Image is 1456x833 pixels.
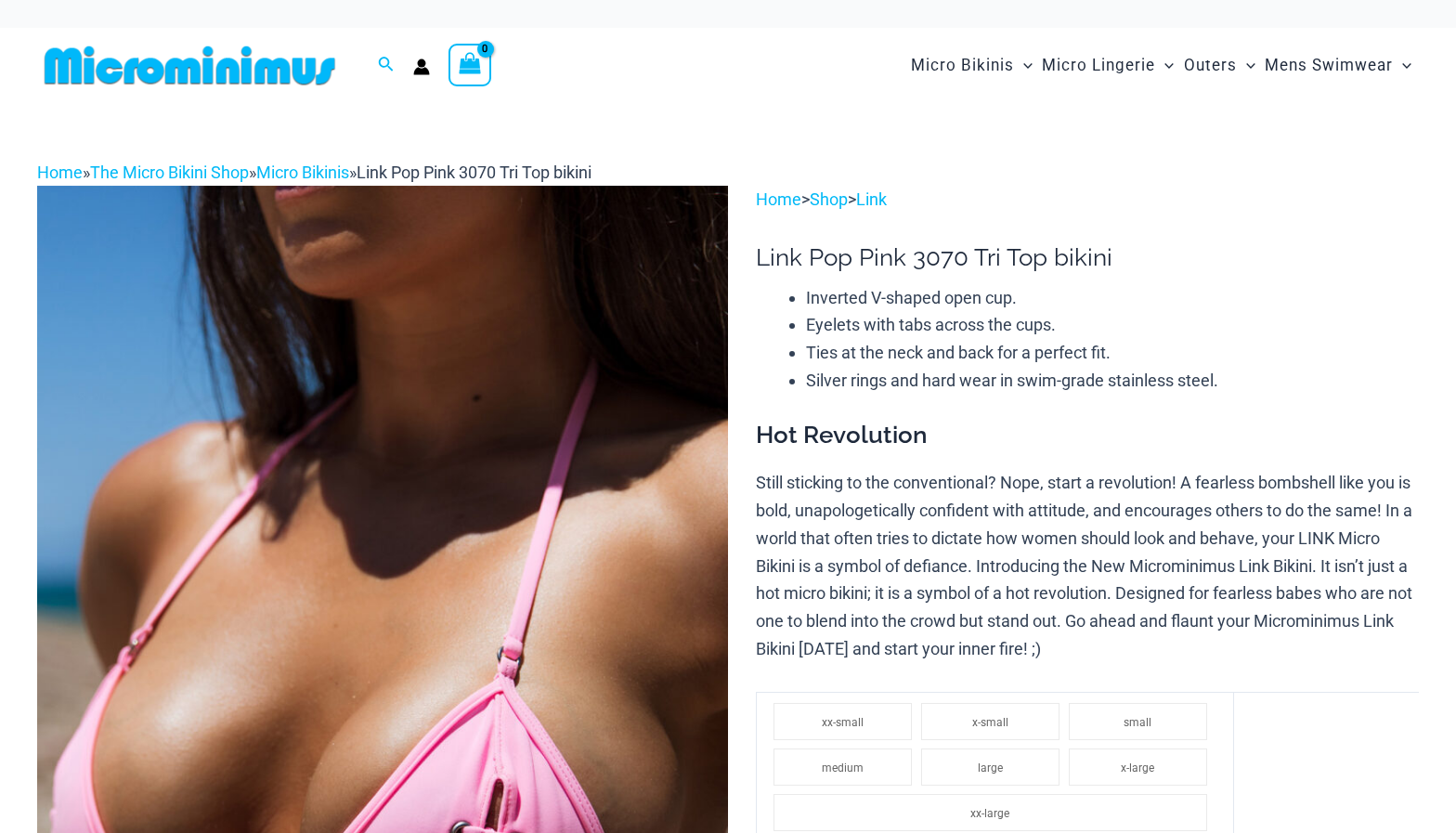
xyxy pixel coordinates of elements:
[806,367,1419,395] li: Silver rings and hard wear in swim-grade stainless steel.
[822,761,864,774] span: medium
[822,716,864,729] span: xx-small
[773,748,912,786] li: medium
[756,189,801,209] a: Home
[756,186,1419,214] p: > >
[810,189,848,209] a: Shop
[1237,42,1255,89] span: Menu Toggle
[756,243,1419,272] h1: Link Pop Pink 3070 Tri Top bikini
[903,34,1419,97] nav: Site Navigation
[756,469,1419,662] p: Still sticking to the conventional? Nope, start a revolution! A fearless bombshell like you is bo...
[37,163,83,182] a: Home
[1037,37,1178,94] a: Micro LingerieMenu ToggleMenu Toggle
[806,311,1419,339] li: Eyelets with tabs across the cups.
[1184,42,1237,89] span: Outers
[978,761,1003,774] span: large
[972,716,1008,729] span: x-small
[970,807,1009,820] span: xx-large
[773,794,1207,831] li: xx-large
[448,44,491,86] a: View Shopping Cart, empty
[806,339,1419,367] li: Ties at the neck and back for a perfect fit.
[856,189,887,209] a: Link
[357,163,591,182] span: Link Pop Pink 3070 Tri Top bikini
[37,163,591,182] span: » » »
[90,163,249,182] a: The Micro Bikini Shop
[911,42,1014,89] span: Micro Bikinis
[756,420,1419,451] h3: Hot Revolution
[1155,42,1174,89] span: Menu Toggle
[1124,716,1151,729] span: small
[378,54,395,77] a: Search icon link
[1393,42,1411,89] span: Menu Toggle
[921,703,1059,740] li: x-small
[1260,37,1416,94] a: Mens SwimwearMenu ToggleMenu Toggle
[921,748,1059,786] li: large
[413,59,430,75] a: Account icon link
[1069,703,1207,740] li: small
[906,37,1037,94] a: Micro BikinisMenu ToggleMenu Toggle
[1014,42,1033,89] span: Menu Toggle
[1179,37,1260,94] a: OutersMenu ToggleMenu Toggle
[806,284,1419,312] li: Inverted V-shaped open cup.
[1121,761,1154,774] span: x-large
[37,45,343,86] img: MM SHOP LOGO FLAT
[1069,748,1207,786] li: x-large
[256,163,349,182] a: Micro Bikinis
[1042,42,1155,89] span: Micro Lingerie
[1265,42,1393,89] span: Mens Swimwear
[773,703,912,740] li: xx-small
